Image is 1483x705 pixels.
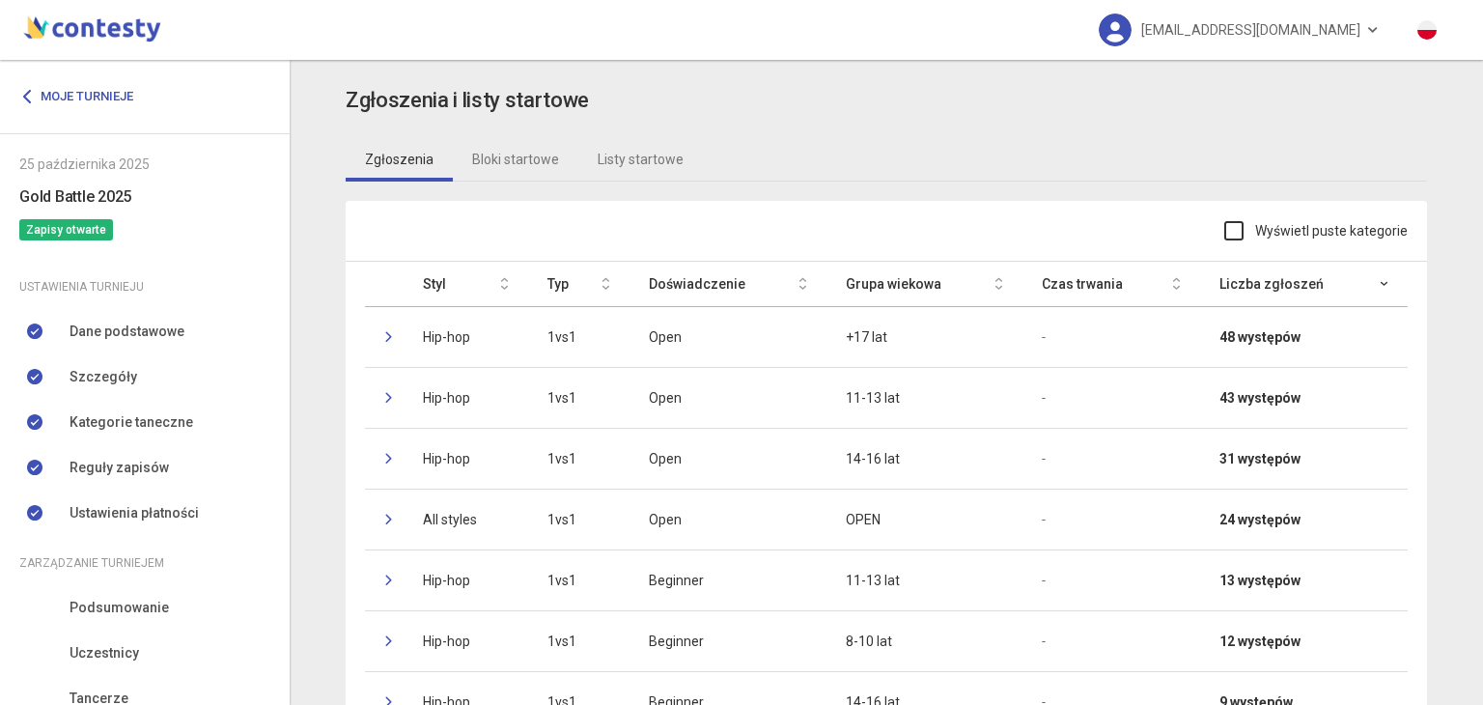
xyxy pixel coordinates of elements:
th: Grupa wiekowa [826,262,1022,307]
span: Kategorie taneczne [70,411,193,433]
td: 1vs1 [528,550,630,610]
span: - [1042,390,1046,406]
th: Liczba zgłoszeń [1200,262,1408,307]
td: Beginner [630,550,826,610]
strong: 12 występów [1219,631,1301,652]
span: Podsumowanie [70,597,169,618]
h3: Zgłoszenia i listy startowe [346,84,589,118]
span: Zapisy otwarte [19,219,113,240]
th: Typ [528,262,630,307]
td: OPEN [826,489,1022,550]
td: Open [630,489,826,550]
td: 1vs1 [528,367,630,428]
th: Czas trwania [1022,262,1200,307]
a: Moje turnieje [19,79,148,114]
div: 25 października 2025 [19,154,270,175]
td: 1vs1 [528,306,630,367]
td: Hip-hop [404,550,528,610]
td: 8-10 lat [826,610,1022,671]
span: Uczestnicy [70,642,139,663]
th: Doświadczenie [630,262,826,307]
span: Dane podstawowe [70,321,184,342]
span: - [1042,329,1046,345]
span: - [1042,573,1046,588]
span: Reguły zapisów [70,457,169,478]
span: - [1042,451,1046,466]
td: Open [630,428,826,489]
span: [EMAIL_ADDRESS][DOMAIN_NAME] [1141,10,1360,50]
strong: 48 występów [1219,326,1301,348]
td: 11-13 lat [826,367,1022,428]
div: Ustawienia turnieju [19,276,270,297]
a: Zgłoszenia [346,137,453,182]
td: Hip-hop [404,367,528,428]
strong: 24 występów [1219,509,1301,530]
span: Szczegóły [70,366,137,387]
span: - [1042,634,1046,649]
strong: 13 występów [1219,570,1301,591]
strong: 31 występów [1219,448,1301,469]
app-title: sidebar.management.starting-list [346,84,1427,118]
td: Hip-hop [404,610,528,671]
th: Styl [404,262,528,307]
td: 1vs1 [528,489,630,550]
td: 11-13 lat [826,550,1022,610]
td: Hip-hop [404,428,528,489]
strong: 43 występów [1219,387,1301,409]
a: Bloki startowe [453,137,578,182]
span: Ustawienia płatności [70,502,199,523]
td: 14-16 lat [826,428,1022,489]
span: - [1042,512,1046,527]
span: Zarządzanie turniejem [19,552,164,574]
td: Open [630,306,826,367]
td: Open [630,367,826,428]
td: +17 lat [826,306,1022,367]
h6: Gold Battle 2025 [19,184,270,209]
td: 1vs1 [528,610,630,671]
a: Listy startowe [578,137,703,182]
td: All styles [404,489,528,550]
td: Beginner [630,610,826,671]
td: 1vs1 [528,428,630,489]
td: Hip-hop [404,306,528,367]
label: Wyświetl puste kategorie [1224,220,1408,241]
